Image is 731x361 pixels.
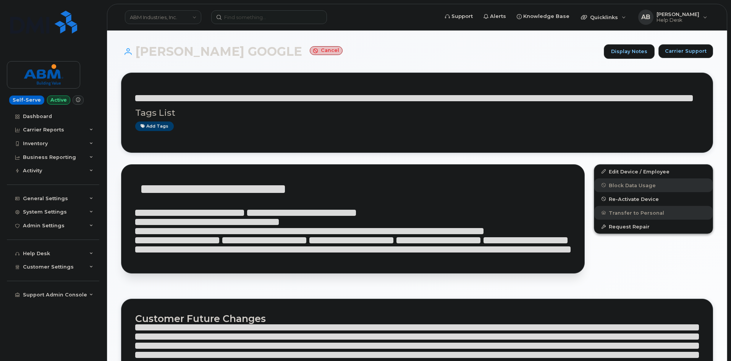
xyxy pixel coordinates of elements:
small: Cancel [310,46,343,55]
h1: [PERSON_NAME] GOOGLE [121,45,600,58]
a: Add tags [135,121,174,131]
button: Carrier Support [658,44,713,58]
h3: Tags List [135,108,699,118]
a: Display Notes [604,44,655,59]
button: Re-Activate Device [594,192,713,206]
h2: Customer Future Changes [135,313,699,324]
button: Block Data Usage [594,178,713,192]
a: Edit Device / Employee [594,165,713,178]
button: Transfer to Personal [594,206,713,220]
button: Request Repair [594,220,713,233]
span: Re-Activate Device [609,196,659,202]
span: Carrier Support [665,47,707,55]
